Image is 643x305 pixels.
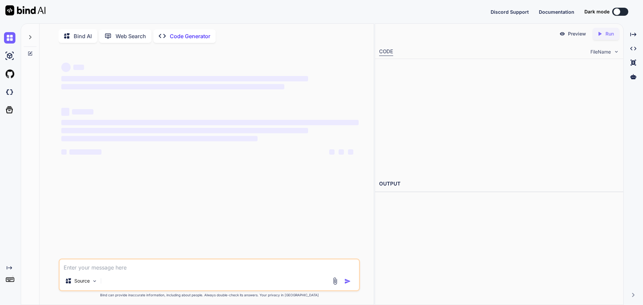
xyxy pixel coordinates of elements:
img: icon [344,278,351,285]
span: ‌ [61,128,308,133]
span: ‌ [339,149,344,155]
h2: OUTPUT [375,176,623,192]
span: ‌ [61,63,71,72]
p: Bind can provide inaccurate information, including about people. Always double-check its answers.... [59,293,360,298]
button: Documentation [539,8,574,15]
span: ‌ [69,149,101,155]
span: ‌ [329,149,335,155]
p: Run [605,30,614,37]
span: Documentation [539,9,574,15]
img: githubLight [4,68,15,80]
p: Preview [568,30,586,37]
span: ‌ [73,65,84,70]
p: Web Search [116,32,146,40]
span: ‌ [61,84,284,89]
button: Discord Support [491,8,529,15]
span: ‌ [61,136,258,141]
img: ai-studio [4,50,15,62]
span: ‌ [61,76,308,81]
span: ‌ [61,149,67,155]
img: preview [559,31,565,37]
img: Pick Models [92,278,97,284]
img: chevron down [614,49,619,55]
span: ‌ [72,109,93,115]
span: FileName [590,49,611,55]
p: Code Generator [170,32,210,40]
div: CODE [379,48,393,56]
img: chat [4,32,15,44]
span: ‌ [61,120,359,125]
img: darkCloudIdeIcon [4,86,15,98]
p: Bind AI [74,32,92,40]
span: ‌ [61,108,69,116]
span: Dark mode [584,8,610,15]
img: attachment [331,277,339,285]
span: Discord Support [491,9,529,15]
span: ‌ [348,149,353,155]
p: Source [74,278,90,284]
img: Bind AI [5,5,46,15]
